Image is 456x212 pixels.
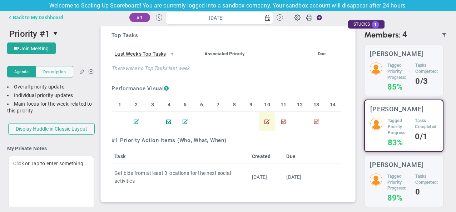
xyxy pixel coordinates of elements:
div: Main focus for the week, related to this priority [7,101,95,114]
button: Display Huddle in Classic Layout [8,123,95,135]
th: 9 [243,98,259,112]
th: 1 [111,98,128,112]
h4: 85% [387,84,410,90]
img: 210550.Person.photo [370,173,382,186]
div: 9/14/2025 to 9/20/2025 [210,117,226,125]
th: 7 [210,98,226,112]
h5: Tagged Priority Progress: [387,62,410,80]
th: 5 [177,98,194,112]
h4: 0/3 [415,78,438,85]
h4: There were no Top Tasks last week. [111,63,341,71]
button: Join Meeting [7,42,56,54]
th: 8 [226,98,243,112]
div: STUCKS [348,20,385,29]
button: Description [36,66,73,77]
span: Action Button [313,13,322,22]
h4: 0 [415,189,438,195]
div: 10/26/2025 to 11/1/2025 [308,117,324,125]
h3: [PERSON_NAME] [370,50,423,57]
h5: Tagged Priority Progress: [387,173,410,191]
th: 6 [193,98,210,112]
h5: Tasks Completed: [415,62,438,75]
th: 14 [324,98,341,112]
div: 8/3/2025 to 8/9/2025 [111,117,128,125]
h4: 89% [387,195,410,201]
img: 210548.Person.photo [370,62,382,75]
span: Associated Priority [204,51,245,56]
th: Created [249,150,283,163]
span: 1 [372,21,379,28]
button: Agenda [7,66,36,77]
span: Agenda [14,69,29,75]
th: 12 [292,98,308,112]
th: 11 [275,98,292,112]
h4: 0/1 [415,133,437,140]
h5: Tagged Priority Progress: [388,118,410,136]
span: Due [318,51,326,56]
h3: [PERSON_NAME] [370,161,423,168]
h5: Tasks Completed: [415,173,438,186]
div: 11/2/2025 to 11/8/2025 [324,117,341,125]
span: Huddle Settings [291,10,304,24]
div: 8/24/2025 to 8/30/2025 [161,117,177,125]
div: 10/19/2025 to 10/25/2025 [292,117,308,125]
span: 4 [402,30,407,40]
th: 2 [128,98,144,112]
th: Task [111,150,249,163]
div: 9/28/2025 to 10/4/2025 [243,117,259,125]
div: Individual priority updates [7,92,95,99]
th: 4 [161,98,177,112]
div: 8/10/2025 to 8/16/2025 [128,117,144,125]
h4: My Private Notes [7,145,95,152]
h3: #1 Priority Action Items (Who, What, When) [111,137,341,144]
span: select [263,12,273,24]
span: Sun Oct 19 2025 00:00:00 GMT+0800 (Hong Kong Standard Time) [286,174,301,180]
span: select [50,27,62,40]
th: 3 [144,98,161,112]
div: 8/17/2025 to 8/23/2025 [144,117,161,125]
div: 10/12/2025 to 10/18/2025 [275,117,292,125]
th: 13 [308,98,324,112]
div: Overall priority update [7,84,95,90]
th: Due [283,150,318,163]
div: 9/21/2025 to 9/27/2025 [226,117,243,125]
span: Filter Updated Members [441,32,447,38]
span: Description [43,69,66,75]
span: select [166,48,178,60]
span: Last Week's Top Tasks [114,50,166,57]
h3: [PERSON_NAME] [370,106,424,112]
span: Priority #1 [9,29,50,39]
h3: Top Tasks [111,32,341,39]
img: 210549.Person.photo [370,118,382,130]
div: Back to My Dashboard [13,15,63,20]
span: Join Meeting [20,46,49,51]
span: undefined [252,174,267,180]
div: 10/5/2025 to 10/11/2025 [259,117,276,125]
h3: Performance Visual [111,85,341,92]
span: #1 [137,15,143,20]
button: Back to My Dashboard [7,10,63,25]
h5: Tasks Completed: [415,118,437,130]
span: Get bids from at least 3 locations for the next social activities [114,170,231,184]
div: 8/31/2025 to 9/6/2025 [177,117,194,125]
h4: 83% [388,140,410,146]
span: Print Huddle [306,14,312,24]
th: 10 [259,98,276,112]
div: 9/7/2025 to 9/13/2025 [193,117,210,125]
